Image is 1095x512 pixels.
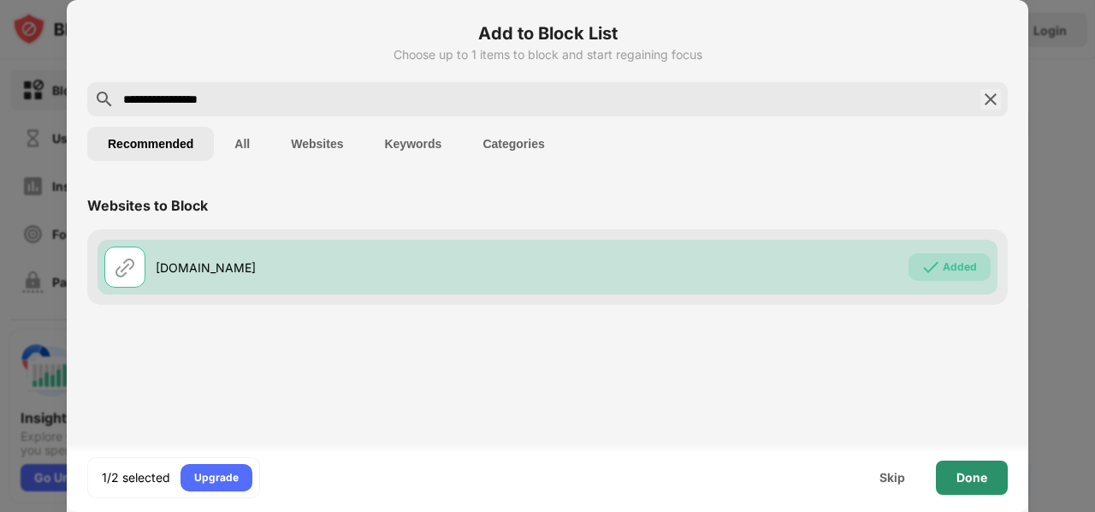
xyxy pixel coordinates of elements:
[943,259,977,276] div: Added
[879,471,905,485] div: Skip
[214,127,270,161] button: All
[956,471,987,485] div: Done
[115,257,135,277] img: url.svg
[980,89,1001,110] img: search-close
[87,48,1008,62] div: Choose up to 1 items to block and start regaining focus
[87,21,1008,46] h6: Add to Block List
[102,469,170,486] div: 1/2 selected
[194,469,239,486] div: Upgrade
[270,127,364,161] button: Websites
[87,127,214,161] button: Recommended
[94,89,115,110] img: search.svg
[462,127,565,161] button: Categories
[87,197,208,214] div: Websites to Block
[156,259,547,277] div: [DOMAIN_NAME]
[364,127,462,161] button: Keywords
